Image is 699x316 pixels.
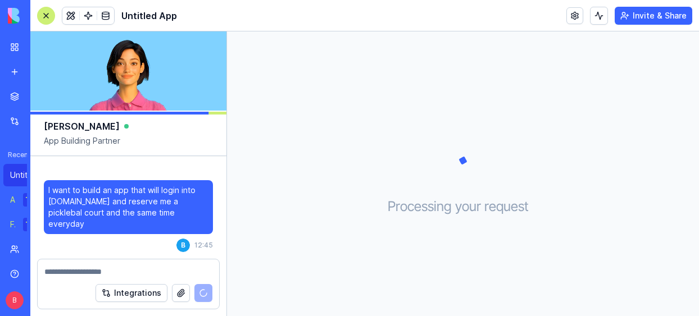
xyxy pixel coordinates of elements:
[23,193,42,207] div: TRY
[3,150,27,159] span: Recent
[44,120,120,133] span: [PERSON_NAME]
[388,198,539,216] h3: Processing your request
[10,194,15,205] div: AI Logo Generator
[3,189,48,211] a: AI Logo GeneratorTRY
[96,284,167,302] button: Integrations
[44,135,213,155] span: App Building Partner
[121,9,177,22] span: Untitled App
[6,291,24,309] span: B
[48,185,208,230] span: I want to build an app that will login into [DOMAIN_NAME] and reserve me a picklebal court and th...
[3,213,48,236] a: Feedback FormTRY
[194,241,213,250] span: 12:45
[8,8,78,24] img: logo
[10,219,15,230] div: Feedback Form
[615,7,692,25] button: Invite & Share
[10,170,42,181] div: Untitled App
[176,239,190,252] span: B
[23,218,42,231] div: TRY
[3,164,48,186] a: Untitled App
